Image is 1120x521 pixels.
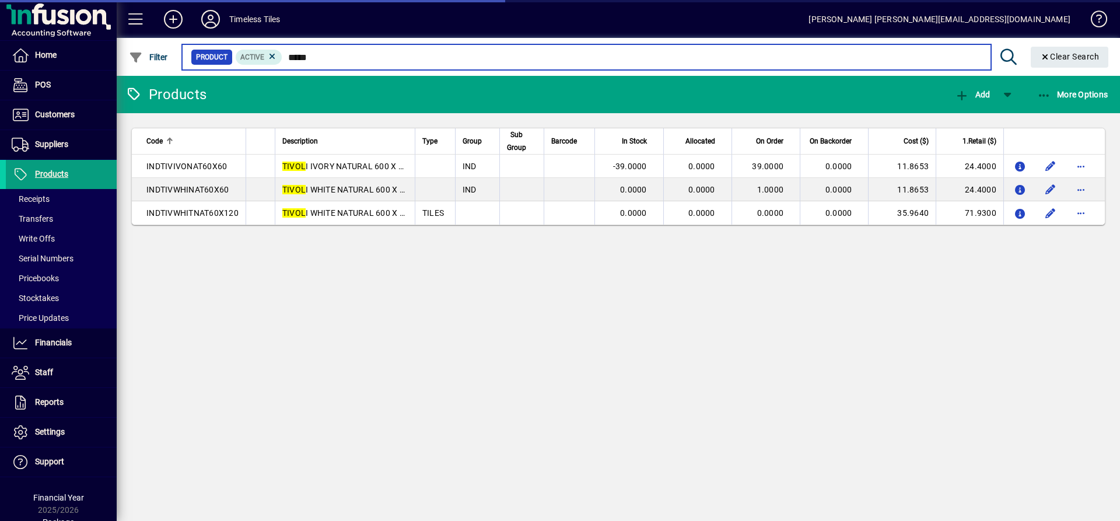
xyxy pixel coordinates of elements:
span: IND [463,185,477,194]
button: Add [155,9,192,30]
span: Product [196,51,228,63]
span: Support [35,457,64,466]
span: -39.0000 [613,162,647,171]
td: 11.8653 [868,178,936,201]
span: Stocktakes [12,293,59,303]
div: Products [125,85,206,104]
span: 0.0000 [757,208,784,218]
span: Reports [35,397,64,407]
td: 11.8653 [868,155,936,178]
span: On Backorder [810,135,852,148]
div: Allocated [671,135,726,148]
span: Group [463,135,482,148]
td: 24.4000 [936,178,1003,201]
button: More options [1072,157,1090,176]
span: INDTIVWHINAT60X60 [146,185,229,194]
button: More options [1072,180,1090,199]
span: Financial Year [33,493,84,502]
span: 0.0000 [825,208,852,218]
span: Clear Search [1040,52,1100,61]
a: Serial Numbers [6,249,117,268]
a: Support [6,447,117,477]
button: Edit [1041,204,1060,222]
a: Receipts [6,189,117,209]
span: 0.0000 [688,162,715,171]
em: TIVOL [282,162,306,171]
div: In Stock [602,135,657,148]
a: Pricebooks [6,268,117,288]
a: Staff [6,358,117,387]
span: INDTIVWHITNAT60X120 [146,208,239,218]
span: 0.0000 [688,208,715,218]
span: Staff [35,368,53,377]
button: Edit [1041,180,1060,199]
a: Suppliers [6,130,117,159]
a: Reports [6,388,117,417]
button: Clear [1031,47,1109,68]
button: Edit [1041,157,1060,176]
span: 0.0000 [620,185,647,194]
span: 0.0000 [825,162,852,171]
button: Filter [126,47,171,68]
span: Active [240,53,264,61]
span: TILES [422,208,444,218]
a: Price Updates [6,308,117,328]
span: Sub Group [507,128,526,154]
span: Serial Numbers [12,254,73,263]
span: 0.0000 [825,185,852,194]
span: Products [35,169,68,179]
div: [PERSON_NAME] [PERSON_NAME][EMAIL_ADDRESS][DOMAIN_NAME] [808,10,1070,29]
span: Customers [35,110,75,119]
em: TIVOL [282,208,306,218]
td: 35.9640 [868,201,936,225]
span: Transfers [12,214,53,223]
div: On Order [739,135,794,148]
div: Description [282,135,408,148]
a: Financials [6,328,117,358]
span: Add [955,90,990,99]
span: On Order [756,135,783,148]
span: 1.0000 [757,185,784,194]
span: Type [422,135,437,148]
a: Transfers [6,209,117,229]
span: I WHITE NATURAL 600 X 1200 (PCS) [282,208,442,218]
span: Allocated [685,135,715,148]
div: Sub Group [507,128,537,154]
button: Profile [192,9,229,30]
a: Stocktakes [6,288,117,308]
span: 39.0000 [752,162,783,171]
a: Knowledge Base [1082,2,1105,40]
span: 0.0000 [620,208,647,218]
span: Financials [35,338,72,347]
span: Code [146,135,163,148]
div: On Backorder [807,135,862,148]
span: IND [463,162,477,171]
span: Suppliers [35,139,68,149]
a: Write Offs [6,229,117,249]
td: 71.9300 [936,201,1003,225]
span: Write Offs [12,234,55,243]
div: Type [422,135,448,148]
span: 0.0000 [688,185,715,194]
span: POS [35,80,51,89]
a: Home [6,41,117,70]
td: 24.4000 [936,155,1003,178]
span: Filter [129,53,168,62]
em: TIVOL [282,185,306,194]
a: Settings [6,418,117,447]
div: Group [463,135,492,148]
span: Cost ($) [904,135,929,148]
span: I IVORY NATURAL 600 X 600 (PCS) [282,162,436,171]
span: Description [282,135,318,148]
span: I WHITE NATURAL 600 X 600 (PCS) [282,185,437,194]
button: More Options [1034,84,1111,105]
a: Customers [6,100,117,130]
div: Barcode [551,135,587,148]
mat-chip: Activation Status: Active [236,50,282,65]
span: Barcode [551,135,577,148]
span: Pricebooks [12,274,59,283]
span: Settings [35,427,65,436]
span: 1.Retail ($) [963,135,996,148]
div: Timeless Tiles [229,10,280,29]
span: INDTIVIVONAT60X60 [146,162,227,171]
